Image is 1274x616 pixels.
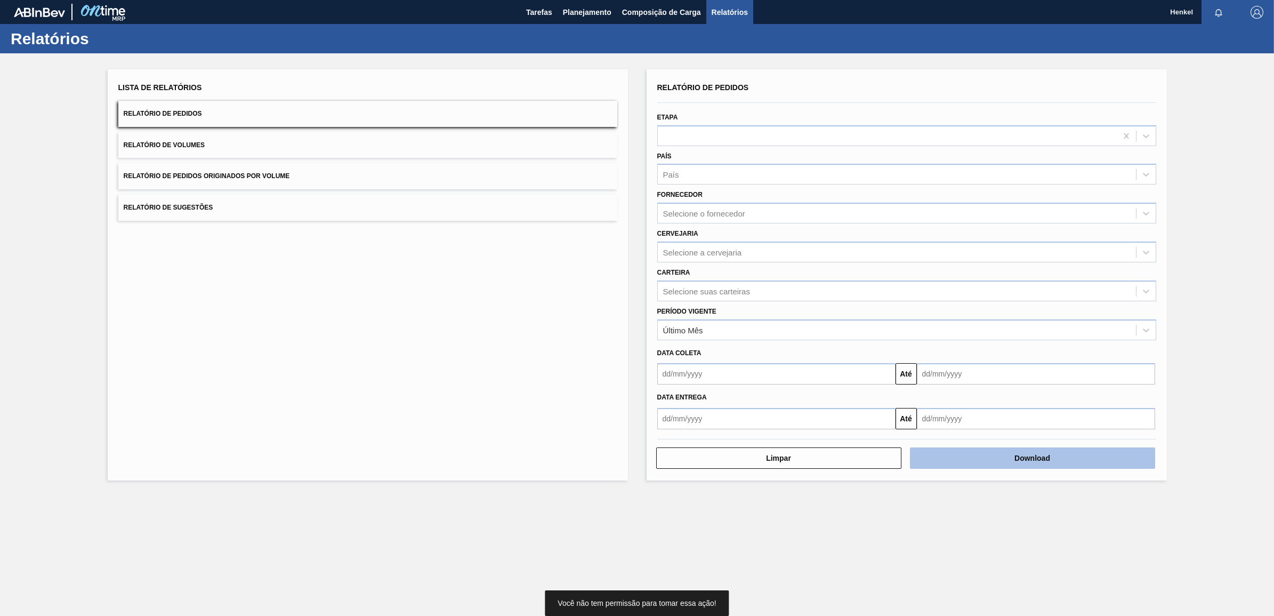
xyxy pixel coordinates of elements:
[118,132,617,158] button: Relatório de Volumes
[657,308,716,315] label: Período Vigente
[1202,5,1236,20] button: Notificações
[657,230,698,237] label: Cervejaria
[118,163,617,189] button: Relatório de Pedidos Originados por Volume
[124,141,205,149] span: Relatório de Volumes
[657,408,896,429] input: dd/mm/yyyy
[663,247,742,257] div: Selecione a cervejaria
[14,7,65,17] img: TNhmsLtSVTkK8tSr43FrP2fwEKptu5GPRR3wAAAABJRU5ErkJggg==
[11,33,200,45] h1: Relatórios
[917,408,1155,429] input: dd/mm/yyyy
[657,349,701,357] span: Data coleta
[917,363,1155,385] input: dd/mm/yyyy
[663,325,703,334] div: Último Mês
[896,408,917,429] button: Até
[622,6,701,19] span: Composição de Carga
[563,6,611,19] span: Planejamento
[657,269,690,276] label: Carteira
[657,114,678,121] label: Etapa
[910,447,1155,469] button: Download
[657,363,896,385] input: dd/mm/yyyy
[558,599,716,607] span: Você não tem permissão para tomar essa ação!
[663,170,679,179] div: País
[657,153,672,160] label: País
[656,447,901,469] button: Limpar
[657,191,703,198] label: Fornecedor
[124,204,213,211] span: Relatório de Sugestões
[526,6,552,19] span: Tarefas
[124,172,290,180] span: Relatório de Pedidos Originados por Volume
[118,195,617,221] button: Relatório de Sugestões
[896,363,917,385] button: Até
[663,286,750,295] div: Selecione suas carteiras
[657,394,707,401] span: Data entrega
[712,6,748,19] span: Relatórios
[657,83,749,92] span: Relatório de Pedidos
[663,209,745,218] div: Selecione o fornecedor
[1251,6,1263,19] img: Logout
[118,83,202,92] span: Lista de Relatórios
[124,110,202,117] span: Relatório de Pedidos
[118,101,617,127] button: Relatório de Pedidos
